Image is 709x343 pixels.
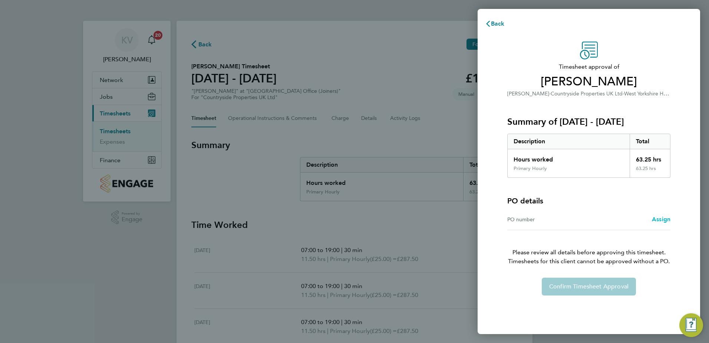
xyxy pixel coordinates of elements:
span: Timesheets for this client cannot be approved without a PO. [498,257,679,266]
span: · [549,91,551,97]
div: PO number [507,215,589,224]
div: Description [508,134,630,149]
span: Timesheet approval of [507,62,670,71]
h4: PO details [507,196,543,206]
span: Countryside Properties UK Ltd [551,91,623,97]
span: [PERSON_NAME] [507,91,549,97]
div: Summary of 25 - 31 Aug 2025 [507,134,670,178]
div: Total [630,134,670,149]
div: Hours worked [508,149,630,166]
span: Assign [652,216,670,223]
div: 63.25 hrs [630,149,670,166]
div: Primary Hourly [514,166,547,171]
span: [PERSON_NAME] [507,74,670,89]
h3: Summary of [DATE] - [DATE] [507,116,670,128]
span: West Yorkshire Head Office (Joiners) [624,90,709,97]
p: Please review all details before approving this timesheet. [498,230,679,266]
button: Engage Resource Center [679,313,703,337]
a: Assign [652,215,670,224]
span: Back [491,20,505,27]
span: · [623,91,624,97]
button: Back [478,16,512,31]
div: 63.25 hrs [630,166,670,177]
